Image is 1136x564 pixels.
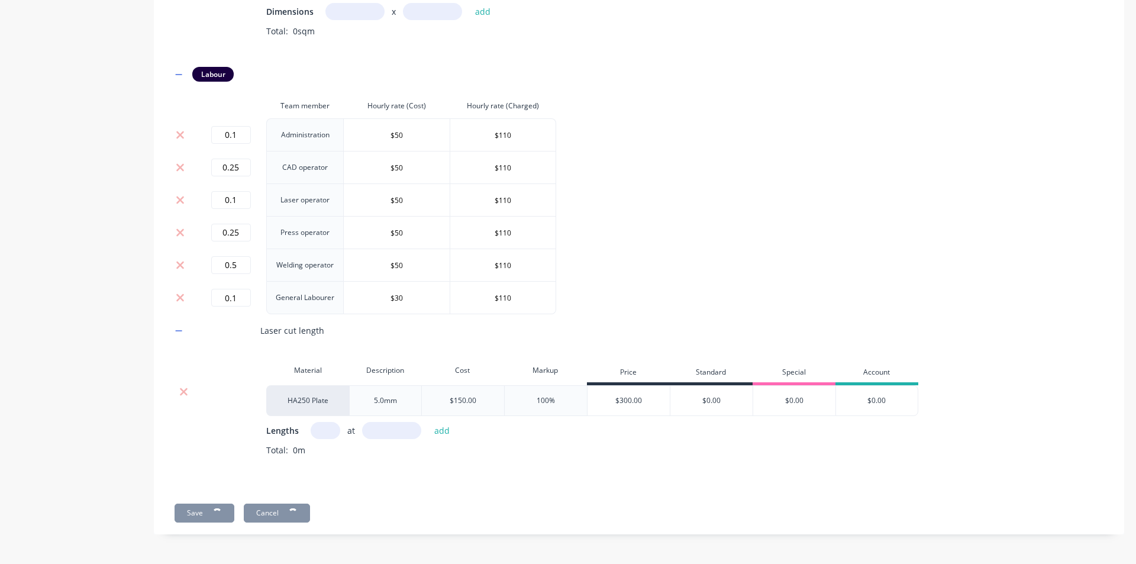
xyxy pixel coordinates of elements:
input: 0 [211,126,251,144]
input: $0.0000 [344,224,449,241]
div: Cost [421,359,504,382]
input: $0.0000 [450,191,556,209]
th: Hourly rate (Charged) [450,94,556,118]
div: $0.00 [836,386,918,415]
div: Material [266,359,349,382]
div: 100% [537,395,555,406]
span: x [392,5,396,18]
td: Welding operator [266,249,344,281]
div: Laser cut length [260,324,324,337]
input: 0 [211,191,251,209]
div: HA250 Plate [266,385,349,416]
input: 0 [211,289,251,307]
button: Save [175,504,234,523]
input: $0.0000 [344,191,449,209]
input: $0.0000 [450,224,556,241]
td: Administration [266,118,344,151]
div: Markup [504,359,587,382]
button: add [428,423,456,439]
span: 0m [288,444,310,456]
span: 0sqm [288,25,319,37]
span: Total: [266,25,288,37]
div: Labour [192,67,234,81]
input: $0.0000 [450,159,556,176]
button: add [469,4,497,20]
span: Total: [266,444,288,456]
span: Dimensions [266,5,314,18]
div: $300.00 [588,386,670,415]
td: CAD operator [266,151,344,183]
input: 0 [211,256,251,274]
input: $0.0000 [344,289,449,307]
input: $0.0000 [344,159,449,176]
input: 0 [211,224,251,241]
input: $0.0000 [450,289,556,307]
input: $0.0000 [344,256,449,274]
div: Special [753,362,835,385]
div: $0.00 [670,386,753,415]
th: Hourly rate (Cost) [344,94,450,118]
div: Account [835,362,918,385]
button: Cancel [244,504,310,523]
th: Team member [266,94,344,118]
input: $0.0000 [344,126,449,144]
div: Description [349,359,421,382]
span: Lengths [266,424,299,437]
span: at [347,424,355,437]
input: $0.0000 [450,256,556,274]
td: Laser operator [266,183,344,216]
td: General Labourer [266,281,344,314]
div: $150.00 [450,395,476,406]
input: 0 [211,159,251,176]
div: Price [587,362,670,385]
div: $0.00 [753,386,835,415]
div: Standard [670,362,753,385]
td: Press operator [266,216,344,249]
input: $0.0000 [450,126,556,144]
div: 5.0mm [356,393,415,408]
